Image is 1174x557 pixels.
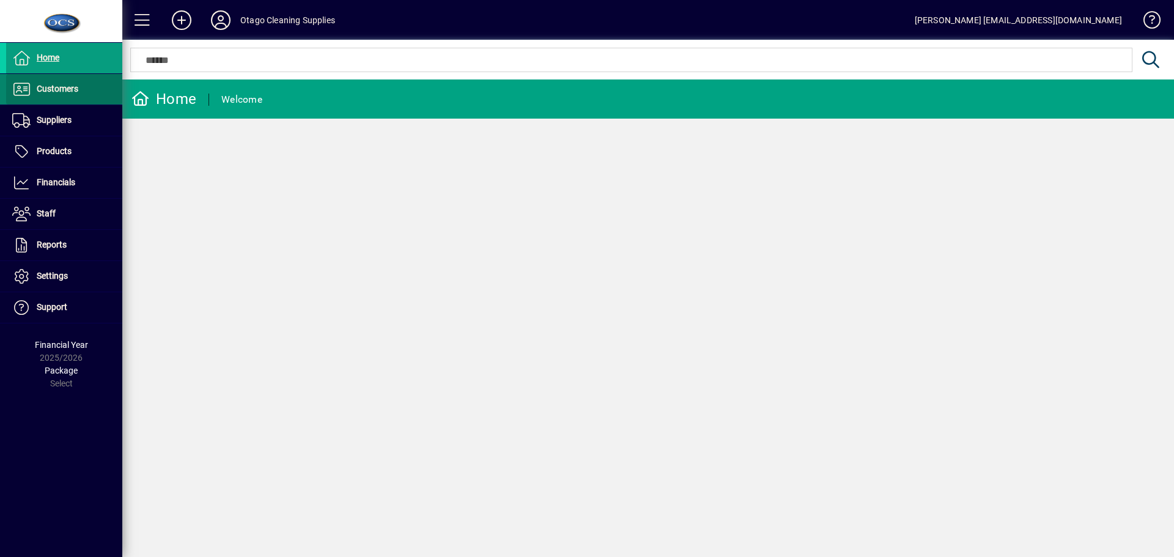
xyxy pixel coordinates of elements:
[1134,2,1159,42] a: Knowledge Base
[6,74,122,105] a: Customers
[37,208,56,218] span: Staff
[6,199,122,229] a: Staff
[37,146,72,156] span: Products
[221,90,262,109] div: Welcome
[37,115,72,125] span: Suppliers
[37,240,67,249] span: Reports
[37,302,67,312] span: Support
[37,53,59,62] span: Home
[131,89,196,109] div: Home
[37,84,78,94] span: Customers
[201,9,240,31] button: Profile
[6,230,122,260] a: Reports
[37,271,68,281] span: Settings
[6,105,122,136] a: Suppliers
[240,10,335,30] div: Otago Cleaning Supplies
[6,292,122,323] a: Support
[6,136,122,167] a: Products
[915,10,1122,30] div: [PERSON_NAME] [EMAIL_ADDRESS][DOMAIN_NAME]
[35,340,88,350] span: Financial Year
[6,261,122,292] a: Settings
[37,177,75,187] span: Financials
[45,366,78,375] span: Package
[6,168,122,198] a: Financials
[162,9,201,31] button: Add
